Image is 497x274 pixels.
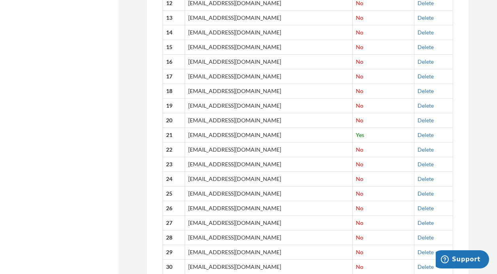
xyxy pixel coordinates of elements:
[418,29,434,36] a: Delete
[185,171,352,186] td: [EMAIL_ADDRESS][DOMAIN_NAME]
[356,146,363,153] span: No
[418,14,434,21] a: Delete
[356,161,363,167] span: No
[163,11,185,25] th: 13
[418,234,434,241] a: Delete
[418,219,434,226] a: Delete
[436,250,489,270] iframe: Opens a widget where you can chat to one of our agents
[163,55,185,69] th: 16
[185,128,352,143] td: [EMAIL_ADDRESS][DOMAIN_NAME]
[418,161,434,167] a: Delete
[185,143,352,157] td: [EMAIL_ADDRESS][DOMAIN_NAME]
[356,249,363,255] span: No
[356,131,364,138] span: Yes
[418,131,434,138] a: Delete
[185,40,352,55] td: [EMAIL_ADDRESS][DOMAIN_NAME]
[356,190,363,197] span: No
[163,215,185,230] th: 27
[356,175,363,182] span: No
[356,14,363,21] span: No
[185,69,352,84] td: [EMAIL_ADDRESS][DOMAIN_NAME]
[163,245,185,259] th: 29
[418,175,434,182] a: Delete
[418,190,434,197] a: Delete
[418,73,434,80] a: Delete
[163,113,185,128] th: 20
[185,186,352,201] td: [EMAIL_ADDRESS][DOMAIN_NAME]
[163,40,185,55] th: 15
[163,69,185,84] th: 17
[418,44,434,50] a: Delete
[163,171,185,186] th: 24
[418,102,434,109] a: Delete
[185,113,352,128] td: [EMAIL_ADDRESS][DOMAIN_NAME]
[418,249,434,255] a: Delete
[185,99,352,113] td: [EMAIL_ADDRESS][DOMAIN_NAME]
[185,259,352,274] td: [EMAIL_ADDRESS][DOMAIN_NAME]
[185,157,352,171] td: [EMAIL_ADDRESS][DOMAIN_NAME]
[356,234,363,241] span: No
[356,88,363,94] span: No
[185,11,352,25] td: [EMAIL_ADDRESS][DOMAIN_NAME]
[163,143,185,157] th: 22
[356,117,363,124] span: No
[185,245,352,259] td: [EMAIL_ADDRESS][DOMAIN_NAME]
[163,259,185,274] th: 30
[163,128,185,143] th: 21
[185,25,352,40] td: [EMAIL_ADDRESS][DOMAIN_NAME]
[163,25,185,40] th: 14
[163,230,185,245] th: 28
[185,201,352,215] td: [EMAIL_ADDRESS][DOMAIN_NAME]
[163,201,185,215] th: 26
[356,219,363,226] span: No
[163,186,185,201] th: 25
[418,146,434,153] a: Delete
[356,263,363,270] span: No
[418,88,434,94] a: Delete
[356,102,363,109] span: No
[163,99,185,113] th: 19
[163,157,185,171] th: 23
[356,58,363,65] span: No
[185,84,352,99] td: [EMAIL_ADDRESS][DOMAIN_NAME]
[185,215,352,230] td: [EMAIL_ADDRESS][DOMAIN_NAME]
[356,29,363,36] span: No
[356,73,363,80] span: No
[418,263,434,270] a: Delete
[418,205,434,211] a: Delete
[418,117,434,124] a: Delete
[356,44,363,50] span: No
[163,84,185,99] th: 18
[418,58,434,65] a: Delete
[185,230,352,245] td: [EMAIL_ADDRESS][DOMAIN_NAME]
[356,205,363,211] span: No
[185,55,352,69] td: [EMAIL_ADDRESS][DOMAIN_NAME]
